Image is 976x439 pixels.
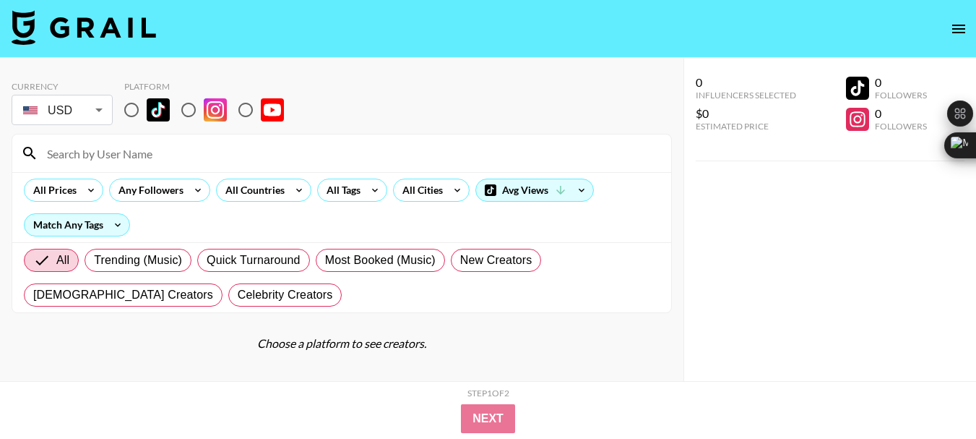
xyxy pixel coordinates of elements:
div: All Tags [318,179,363,201]
div: $0 [696,106,796,121]
span: Most Booked (Music) [325,252,436,269]
div: Currency [12,81,113,92]
img: YouTube [261,98,284,122]
div: Platform [124,81,295,92]
div: All Prices [25,179,79,201]
div: Influencers Selected [696,90,796,101]
img: Grail Talent [12,10,156,45]
button: Next [461,404,515,433]
div: Followers [875,90,927,101]
div: Choose a platform to see creators. [12,336,672,351]
div: 0 [696,75,796,90]
div: Followers [875,121,927,132]
div: Step 1 of 2 [467,388,509,398]
input: Search by User Name [38,142,662,165]
img: Instagram [204,98,227,122]
span: Quick Turnaround [207,252,301,269]
span: New Creators [460,252,532,269]
div: Avg Views [476,179,593,201]
span: All [56,252,69,269]
div: 0 [875,75,927,90]
div: Estimated Price [696,121,796,132]
button: open drawer [944,14,973,43]
div: Any Followers [110,179,186,201]
div: Match Any Tags [25,214,129,236]
div: USD [14,98,110,123]
img: TikTok [147,98,170,122]
span: Trending (Music) [94,252,182,269]
span: [DEMOGRAPHIC_DATA] Creators [33,286,213,304]
span: Celebrity Creators [238,286,333,304]
iframe: Drift Widget Chat Controller [904,367,959,422]
div: All Countries [217,179,288,201]
div: All Cities [394,179,446,201]
div: 0 [875,106,927,121]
